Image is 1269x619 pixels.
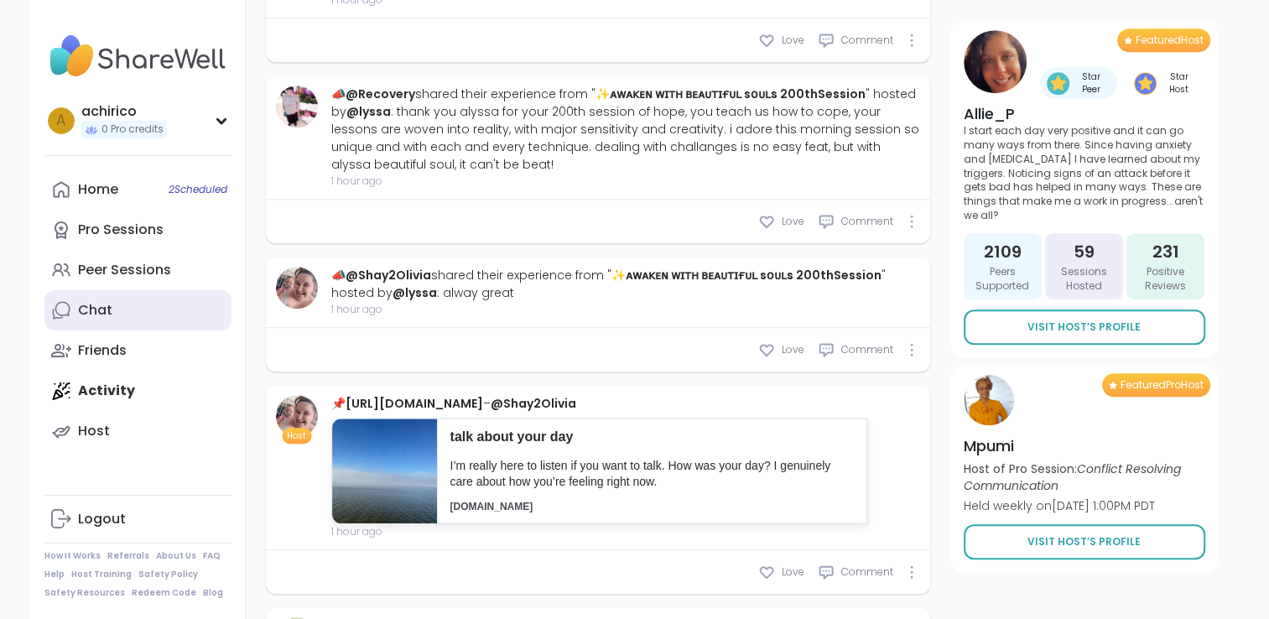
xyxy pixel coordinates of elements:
[331,86,920,174] div: 📣 shared their experience from " " hosted by : thank you alyssa for your 200th session of hope, y...
[1074,240,1095,263] span: 59
[44,330,231,371] a: Friends
[964,460,1205,494] p: Host of Pro Session:
[1047,72,1069,95] img: Star Peer
[78,221,164,239] div: Pro Sessions
[450,500,854,514] p: [DOMAIN_NAME]
[346,86,415,102] a: @Recovery
[78,341,127,360] div: Friends
[1027,320,1141,335] span: Visit Host’s Profile
[964,524,1205,559] a: Visit Host’s Profile
[1073,70,1110,96] span: Star Peer
[964,435,1205,456] h4: Mpumi
[1121,378,1204,392] span: Featured Pro Host
[1160,70,1199,96] span: Star Host
[450,458,854,491] p: I’m really here to listen if you want to talk. How was your day? I genuinely care about how you’r...
[984,240,1022,263] span: 2109
[44,210,231,250] a: Pro Sessions
[1052,265,1116,294] span: Sessions Hosted
[782,33,804,48] span: Love
[276,86,318,127] img: Recovery
[1027,534,1141,549] span: Visit Host’s Profile
[450,428,854,446] p: talk about your day
[393,284,437,301] a: @lyssa
[841,33,893,48] span: Comment
[331,174,920,189] span: 1 hour ago
[346,267,431,283] a: @Shay2Olivia
[1134,72,1157,95] img: Star Host
[331,302,920,317] span: 1 hour ago
[611,267,882,283] a: ✨ᴀᴡᴀᴋᴇɴ ᴡɪᴛʜ ʙᴇᴀᴜᴛɪғᴜʟ sᴏᴜʟs 200thSession
[331,267,920,302] div: 📣 shared their experience from " " hosted by : alway great
[970,265,1035,294] span: Peers Supported
[44,290,231,330] a: Chat
[782,214,804,229] span: Love
[1133,265,1198,294] span: Positive Reviews
[276,395,318,437] img: Shay2Olivia
[491,395,576,412] a: @Shay2Olivia
[595,86,866,102] a: ✨ᴀᴡᴀᴋᴇɴ ᴡɪᴛʜ ʙᴇᴀᴜᴛɪғᴜʟ sᴏᴜʟs 200thSession
[964,30,1027,93] img: Allie_P
[964,124,1205,223] p: I start each day very positive and it can go many ways from there. Since having anxiety and [MEDI...
[964,497,1205,514] p: Held weekly on [DATE] 1:00PM PDT
[81,102,167,121] div: achirico
[1136,34,1204,47] span: Featured Host
[203,587,223,599] a: Blog
[964,460,1181,494] i: Conflict Resolving Communication
[331,395,868,413] div: 📌 –
[138,569,198,580] a: Safety Policy
[331,524,868,539] span: 1 hour ago
[332,419,437,523] img: 9a59fda9-c9b7-47c8-b943-de05c115d47b
[203,550,221,562] a: FAQ
[44,587,125,599] a: Safety Resources
[782,564,804,580] span: Love
[169,183,227,196] span: 2 Scheduled
[841,564,893,580] span: Comment
[44,411,231,451] a: Host
[276,267,318,309] img: Shay2Olivia
[44,550,101,562] a: How It Works
[44,27,231,86] img: ShareWell Nav Logo
[78,510,126,528] div: Logout
[56,110,65,132] span: a
[78,301,112,320] div: Chat
[964,103,1205,124] h4: Allie_P
[346,103,391,120] a: @lyssa
[78,422,110,440] div: Host
[964,309,1205,345] a: Visit Host’s Profile
[156,550,196,562] a: About Us
[841,342,893,357] span: Comment
[107,550,149,562] a: Referrals
[78,261,171,279] div: Peer Sessions
[287,429,306,442] span: Host
[841,214,893,229] span: Comment
[782,342,804,357] span: Love
[44,569,65,580] a: Help
[346,395,483,412] a: [URL][DOMAIN_NAME]
[101,122,164,137] span: 0 Pro credits
[132,587,196,599] a: Redeem Code
[331,418,868,524] a: talk about your dayI’m really here to listen if you want to talk. How was your day? I genuinely c...
[78,180,118,199] div: Home
[1152,240,1179,263] span: 231
[44,499,231,539] a: Logout
[44,169,231,210] a: Home2Scheduled
[71,569,132,580] a: Host Training
[44,250,231,290] a: Peer Sessions
[964,375,1014,425] img: Mpumi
